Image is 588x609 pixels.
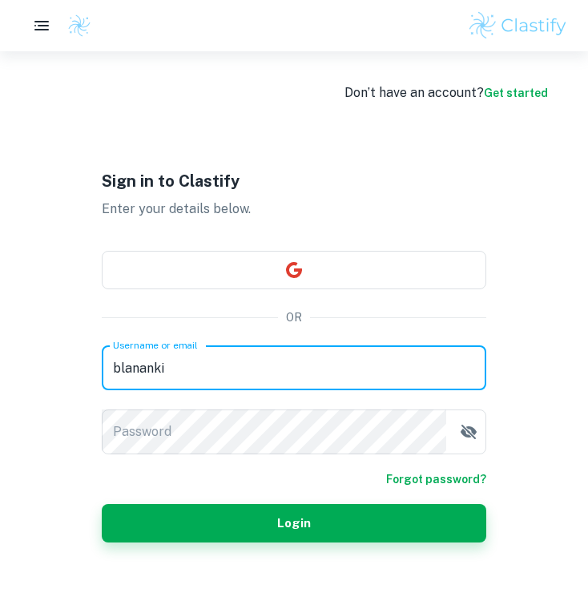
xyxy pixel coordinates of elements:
a: Clastify logo [58,14,91,38]
img: Clastify logo [467,10,569,42]
a: Get started [484,87,548,99]
button: Login [102,504,486,542]
h1: Sign in to Clastify [102,169,486,193]
label: Username or email [113,338,198,352]
img: Clastify logo [67,14,91,38]
a: Forgot password? [386,470,486,488]
p: Enter your details below. [102,200,486,219]
p: OR [286,309,302,326]
div: Don’t have an account? [344,83,548,103]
